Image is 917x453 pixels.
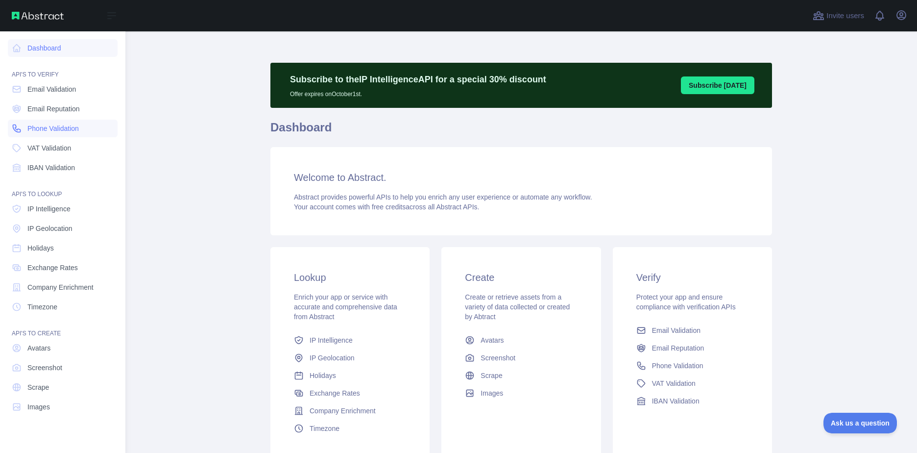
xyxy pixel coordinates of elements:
a: Email Reputation [8,100,118,118]
span: Phone Validation [652,361,703,371]
span: IBAN Validation [652,396,700,406]
span: Scrape [481,371,502,380]
span: Abstract provides powerful APIs to help you enrich any user experience or automate any workflow. [294,193,592,201]
span: Your account comes with across all Abstract APIs. [294,203,479,211]
h3: Verify [636,271,748,284]
span: Images [27,402,50,412]
img: Abstract API [12,12,64,20]
span: Email Validation [652,326,700,335]
span: Company Enrichment [310,406,376,416]
a: Dashboard [8,39,118,57]
span: IP Intelligence [310,335,353,345]
a: Exchange Rates [290,384,410,402]
span: Company Enrichment [27,282,94,292]
a: Timezone [8,298,118,316]
a: Phone Validation [8,120,118,137]
button: Invite users [811,8,866,24]
span: Exchange Rates [310,388,360,398]
a: Scrape [461,367,581,384]
span: Screenshot [481,353,515,363]
span: Avatars [481,335,504,345]
a: Email Validation [632,322,752,339]
a: Exchange Rates [8,259,118,277]
h3: Lookup [294,271,406,284]
a: Phone Validation [632,357,752,375]
span: Holidays [310,371,336,380]
a: Holidays [290,367,410,384]
a: IBAN Validation [632,392,752,410]
iframe: Toggle Customer Support [823,413,897,433]
h3: Welcome to Abstract. [294,171,748,184]
a: Scrape [8,378,118,396]
span: Email Reputation [27,104,80,114]
div: API'S TO VERIFY [8,59,118,78]
span: Exchange Rates [27,263,78,273]
span: Invite users [826,10,864,22]
a: Screenshot [461,349,581,367]
span: Screenshot [27,363,62,373]
span: Email Validation [27,84,76,94]
a: IBAN Validation [8,159,118,176]
span: VAT Validation [652,378,696,388]
span: IP Geolocation [310,353,355,363]
span: VAT Validation [27,143,71,153]
span: Phone Validation [27,124,79,133]
a: Images [461,384,581,402]
a: VAT Validation [632,375,752,392]
a: Holidays [8,239,118,257]
a: Email Reputation [632,339,752,357]
span: Create or retrieve assets from a variety of data collected or created by Abtract [465,293,570,321]
a: IP Intelligence [290,331,410,349]
span: free credits [372,203,406,211]
button: Subscribe [DATE] [681,76,754,94]
a: Avatars [461,331,581,349]
a: IP Geolocation [8,220,118,237]
a: Avatars [8,339,118,357]
p: Subscribe to the IP Intelligence API for a special 30 % discount [290,73,546,86]
span: Timezone [27,302,57,312]
span: IP Intelligence [27,204,71,214]
a: Email Validation [8,80,118,98]
span: Enrich your app or service with accurate and comprehensive data from Abstract [294,293,397,321]
span: Protect your app and ensure compliance with verification APIs [636,293,736,311]
h3: Create [465,271,577,284]
a: VAT Validation [8,139,118,157]
span: Email Reputation [652,343,704,353]
span: Holidays [27,243,54,253]
span: Scrape [27,382,49,392]
a: Company Enrichment [290,402,410,420]
a: Company Enrichment [8,278,118,296]
span: Timezone [310,424,339,433]
span: Images [481,388,503,398]
p: Offer expires on October 1st. [290,86,546,98]
span: IP Geolocation [27,224,72,233]
a: Timezone [290,420,410,437]
a: Images [8,398,118,416]
span: IBAN Validation [27,163,75,173]
h1: Dashboard [270,120,772,143]
a: IP Geolocation [290,349,410,367]
a: IP Intelligence [8,200,118,218]
div: API'S TO LOOKUP [8,178,118,198]
div: API'S TO CREATE [8,318,118,337]
a: Screenshot [8,359,118,377]
span: Avatars [27,343,50,353]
